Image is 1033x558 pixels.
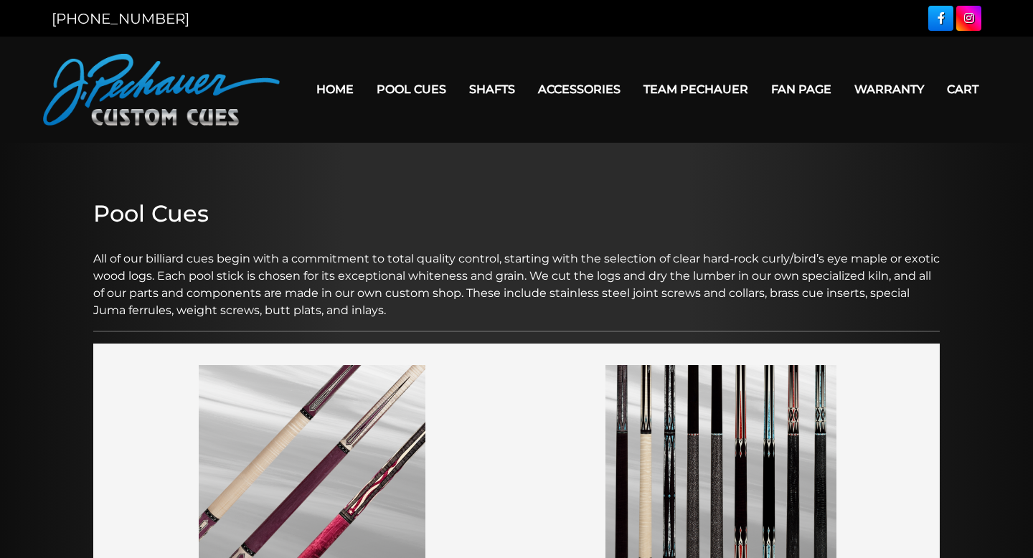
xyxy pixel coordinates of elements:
[52,10,189,27] a: [PHONE_NUMBER]
[632,71,760,108] a: Team Pechauer
[93,233,940,319] p: All of our billiard cues begin with a commitment to total quality control, starting with the sele...
[843,71,935,108] a: Warranty
[93,200,940,227] h2: Pool Cues
[760,71,843,108] a: Fan Page
[935,71,990,108] a: Cart
[527,71,632,108] a: Accessories
[43,54,280,126] img: Pechauer Custom Cues
[458,71,527,108] a: Shafts
[305,71,365,108] a: Home
[365,71,458,108] a: Pool Cues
